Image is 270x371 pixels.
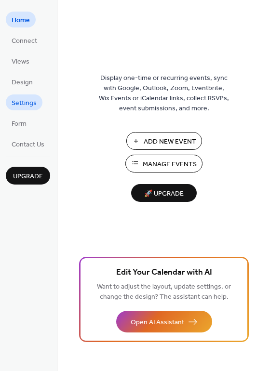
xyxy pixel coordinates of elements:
span: Add New Event [144,137,196,147]
span: Display one-time or recurring events, sync with Google, Outlook, Zoom, Eventbrite, Wix Events or ... [99,73,229,114]
span: Form [12,119,27,129]
span: 🚀 Upgrade [137,187,191,200]
a: Form [6,115,32,131]
span: Design [12,78,33,88]
a: Design [6,74,39,90]
button: Manage Events [125,155,202,172]
span: Edit Your Calendar with AI [116,266,212,279]
a: Views [6,53,35,69]
span: Home [12,15,30,26]
a: Connect [6,32,43,48]
span: Contact Us [12,140,44,150]
span: Views [12,57,29,67]
span: Connect [12,36,37,46]
span: Open AI Assistant [131,318,184,328]
button: Add New Event [126,132,202,150]
span: Want to adjust the layout, update settings, or change the design? The assistant can help. [97,280,231,304]
span: Upgrade [13,172,43,182]
span: Settings [12,98,37,108]
span: Manage Events [143,159,197,170]
button: 🚀 Upgrade [131,184,197,202]
a: Contact Us [6,136,50,152]
a: Home [6,12,36,27]
a: Settings [6,94,42,110]
button: Upgrade [6,167,50,185]
button: Open AI Assistant [116,311,212,332]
